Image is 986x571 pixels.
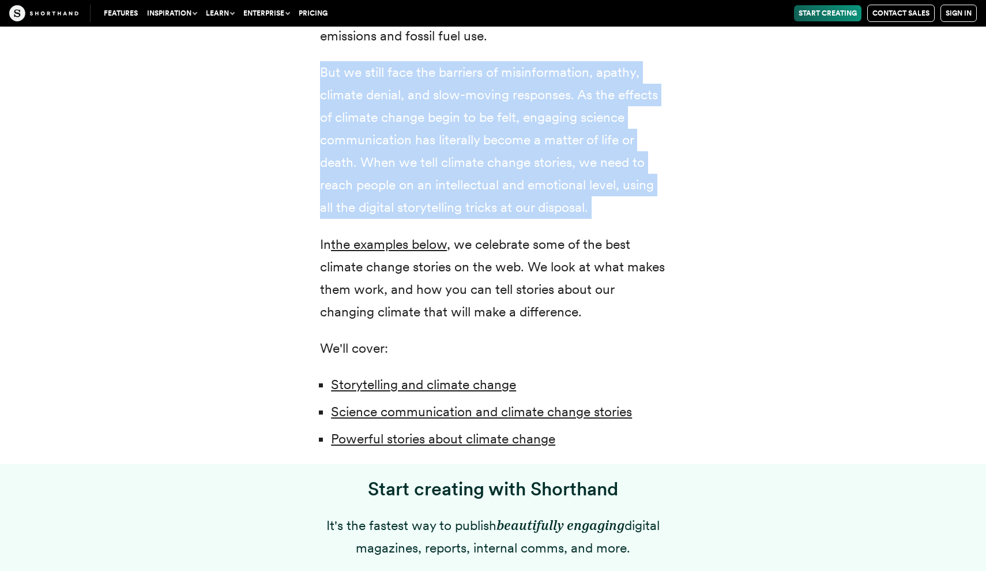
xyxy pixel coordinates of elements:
a: Powerful stories about climate change [331,431,555,447]
a: Sign in [940,5,977,22]
a: Science communication and climate change stories [331,404,632,420]
em: beautifully engaging [496,517,624,533]
p: In , we celebrate some of the best climate change stories on the web. We look at what makes them ... [320,233,666,323]
a: Storytelling and climate change [331,376,516,393]
h3: Start creating with Shorthand [320,478,666,501]
a: the examples below [331,236,447,252]
button: Inspiration [142,5,201,21]
img: The Craft [9,5,78,21]
button: Enterprise [239,5,294,21]
a: Contact Sales [867,5,935,22]
a: Features [99,5,142,21]
a: Pricing [294,5,332,21]
button: Learn [201,5,239,21]
p: We'll cover: [320,337,666,360]
p: But we still face the barriers of misinformation, apathy, climate denial, and slow-moving respons... [320,61,666,219]
a: Start Creating [794,5,861,21]
p: It's the fastest way to publish digital magazines, reports, internal comms, and more. [320,514,666,559]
